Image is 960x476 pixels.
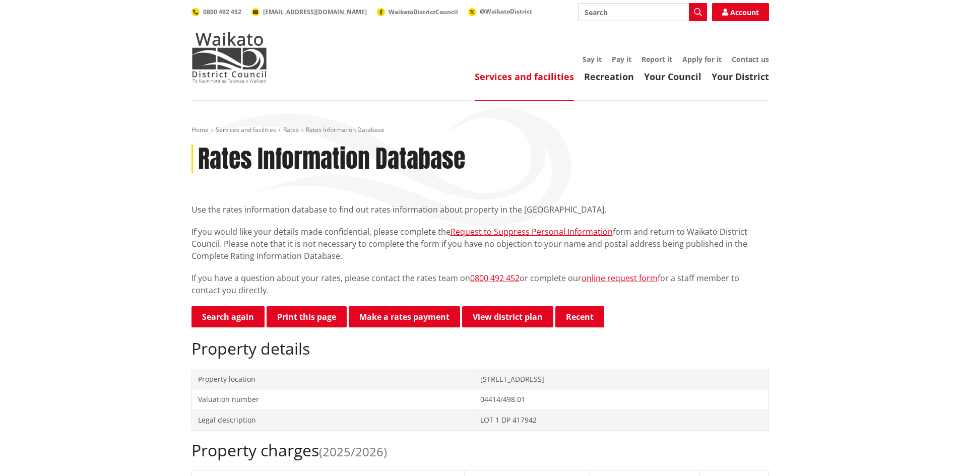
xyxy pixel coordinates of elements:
[644,71,701,83] a: Your Council
[712,3,769,21] a: Account
[475,71,574,83] a: Services and facilities
[584,71,634,83] a: Recreation
[191,339,769,358] h2: Property details
[474,369,769,389] td: [STREET_ADDRESS]
[712,71,769,83] a: Your District
[203,8,241,16] span: 0800 492 452
[451,226,613,237] a: Request to Suppress Personal Information
[480,7,532,16] span: @WaikatoDistrict
[191,203,769,216] p: Use the rates information database to find out rates information about property in the [GEOGRAPHI...
[468,7,532,16] a: @WaikatoDistrict
[578,3,707,21] input: Search input
[191,272,769,296] p: If you have a question about your rates, please contact the rates team on or complete our for a s...
[583,54,602,64] a: Say it
[191,306,265,327] a: Search again
[216,125,276,134] a: Services and facilities
[612,54,631,64] a: Pay it
[198,145,465,174] h1: Rates Information Database
[306,125,385,134] span: Rates Information Database
[191,8,241,16] a: 0800 492 452
[191,125,209,134] a: Home
[642,54,672,64] a: Report it
[251,8,367,16] a: [EMAIL_ADDRESS][DOMAIN_NAME]
[191,410,474,430] td: Legal description
[555,306,604,327] button: Recent
[377,8,458,16] a: WaikatoDistrictCouncil
[474,389,769,410] td: 04414/498.01
[191,389,474,410] td: Valuation number
[732,54,769,64] a: Contact us
[682,54,722,64] a: Apply for it
[263,8,367,16] span: [EMAIL_ADDRESS][DOMAIN_NAME]
[191,226,769,262] p: If you would like your details made confidential, please complete the form and return to Waikato ...
[389,8,458,16] span: WaikatoDistrictCouncil
[319,443,387,460] span: (2025/2026)
[191,126,769,134] nav: breadcrumb
[191,369,474,389] td: Property location
[283,125,299,134] a: Rates
[462,306,553,327] a: View district plan
[191,32,267,83] img: Waikato District Council - Te Kaunihera aa Takiwaa o Waikato
[582,273,658,284] a: online request form
[267,306,347,327] button: Print this page
[474,410,769,430] td: LOT 1 DP 417942
[191,441,769,460] h2: Property charges
[470,273,520,284] a: 0800 492 452
[349,306,460,327] a: Make a rates payment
